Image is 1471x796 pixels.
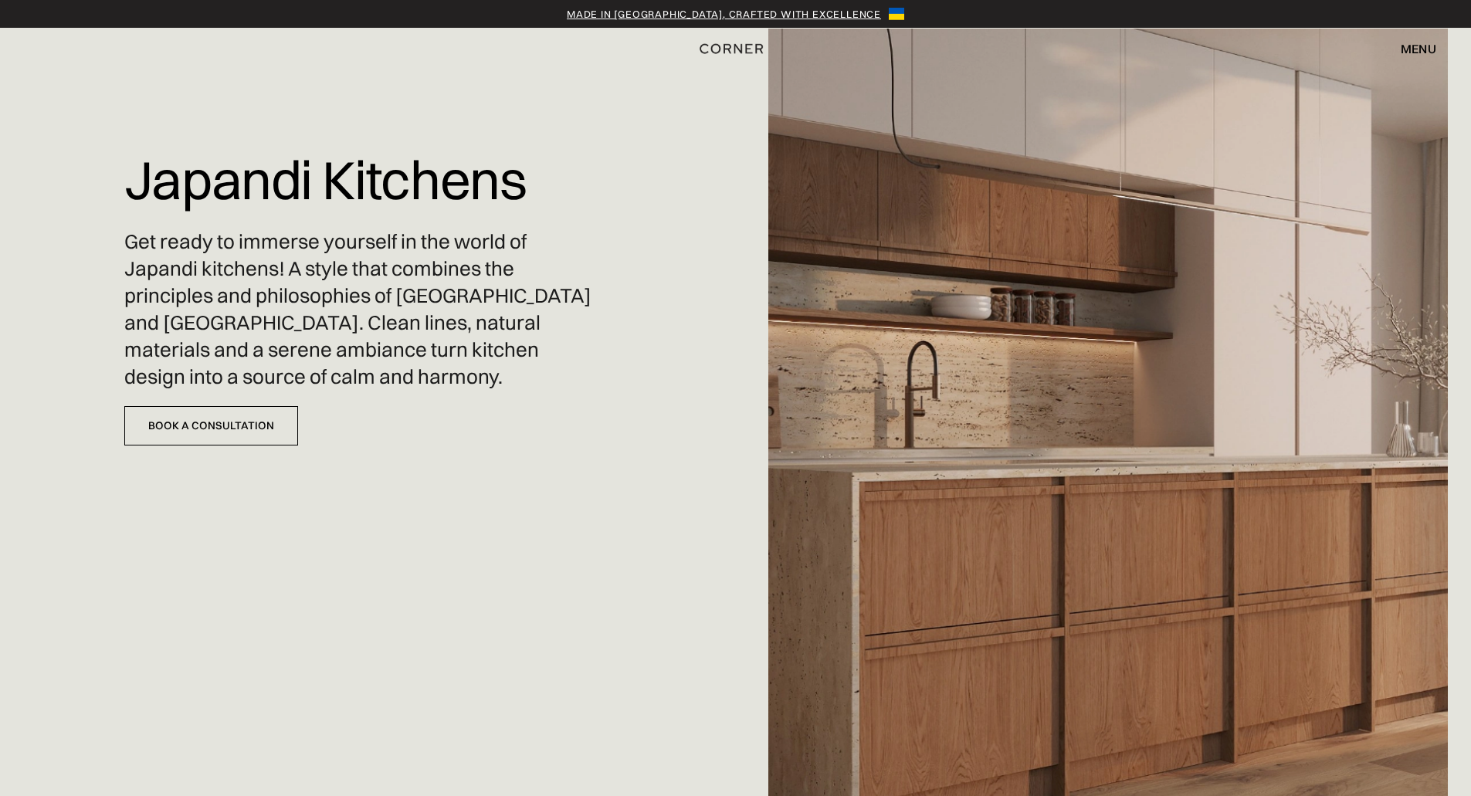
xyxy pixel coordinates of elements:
[124,406,298,445] a: Book a Consultation
[124,229,602,391] p: Get ready to immerse yourself in the world of Japandi kitchens! A style that combines the princip...
[567,6,881,22] a: Made in [GEOGRAPHIC_DATA], crafted with excellence
[124,139,527,221] h1: Japandi Kitchens
[1385,36,1436,62] div: menu
[1401,42,1436,55] div: menu
[676,39,795,59] a: home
